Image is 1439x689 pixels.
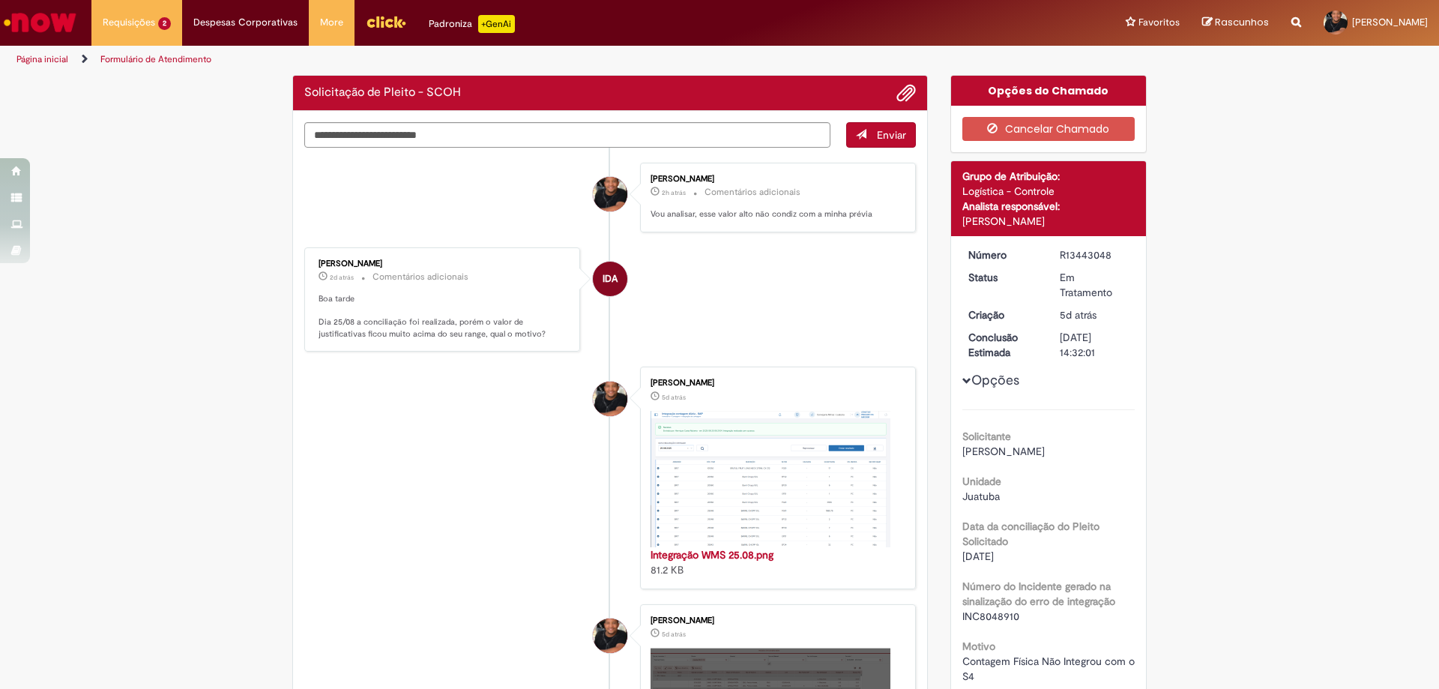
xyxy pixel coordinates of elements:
[651,175,900,184] div: [PERSON_NAME]
[1138,15,1180,30] span: Favoritos
[962,640,995,653] b: Motivo
[593,177,627,211] div: Jonatas Pinheiro De Amorim
[193,15,298,30] span: Despesas Corporativas
[662,188,686,197] time: 29/08/2025 09:58:18
[603,261,618,297] span: IDA
[962,214,1135,229] div: [PERSON_NAME]
[957,307,1049,322] dt: Criação
[651,208,900,220] p: Vou analisar, esse valor alto não condiz com a minha prévia
[304,122,830,148] textarea: Digite sua mensagem aqui...
[951,76,1147,106] div: Opções do Chamado
[1060,307,1129,322] div: 25/08/2025 09:33:39
[962,475,1001,488] b: Unidade
[662,188,686,197] span: 2h atrás
[662,630,686,639] span: 5d atrás
[962,655,1138,683] span: Contagem Física Não Integrou com o S4
[957,330,1049,360] dt: Conclusão Estimada
[1060,308,1096,322] time: 25/08/2025 09:33:39
[1060,270,1129,300] div: Em Tratamento
[957,270,1049,285] dt: Status
[100,53,211,65] a: Formulário de Atendimento
[429,15,515,33] div: Padroniza
[962,430,1011,443] b: Solicitante
[330,273,354,282] span: 2d atrás
[962,610,1019,623] span: INC8048910
[319,293,568,340] p: Boa tarde Dia 25/08 a conciliação foi realizada, porém o valor de justificativas ficou muito acim...
[877,128,906,142] span: Enviar
[11,46,948,73] ul: Trilhas de página
[1060,247,1129,262] div: R13443048
[1352,16,1428,28] span: [PERSON_NAME]
[1,7,79,37] img: ServiceNow
[651,547,900,577] div: 81.2 KB
[103,15,155,30] span: Requisições
[705,186,800,199] small: Comentários adicionais
[651,548,773,562] a: Integração WMS 25.08.png
[366,10,406,33] img: click_logo_yellow_360x200.png
[962,580,1115,608] b: Número do Incidente gerado na sinalização do erro de integração
[662,393,686,402] span: 5d atrás
[662,393,686,402] time: 25/08/2025 09:32:55
[478,15,515,33] p: +GenAi
[593,262,627,296] div: Isabella De Almeida Groppo
[896,83,916,103] button: Adicionar anexos
[320,15,343,30] span: More
[662,630,686,639] time: 25/08/2025 09:32:49
[304,86,461,100] h2: Solicitação de Pleito - SCOH Histórico de tíquete
[846,122,916,148] button: Enviar
[962,184,1135,199] div: Logística - Controle
[962,445,1045,458] span: [PERSON_NAME]
[957,247,1049,262] dt: Número
[962,169,1135,184] div: Grupo de Atribuição:
[962,520,1099,548] b: Data da conciliação do Pleito Solicitado
[319,259,568,268] div: [PERSON_NAME]
[651,616,900,625] div: [PERSON_NAME]
[651,379,900,388] div: [PERSON_NAME]
[16,53,68,65] a: Página inicial
[962,550,994,563] span: [DATE]
[372,271,468,283] small: Comentários adicionais
[962,199,1135,214] div: Analista responsável:
[1202,16,1269,30] a: Rascunhos
[1060,308,1096,322] span: 5d atrás
[962,117,1135,141] button: Cancelar Chamado
[330,273,354,282] time: 27/08/2025 12:13:36
[1215,15,1269,29] span: Rascunhos
[593,382,627,416] div: Jonatas Pinheiro De Amorim
[593,619,627,653] div: Jonatas Pinheiro De Amorim
[158,17,171,30] span: 2
[1060,330,1129,360] div: [DATE] 14:32:01
[962,490,1000,503] span: Juatuba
